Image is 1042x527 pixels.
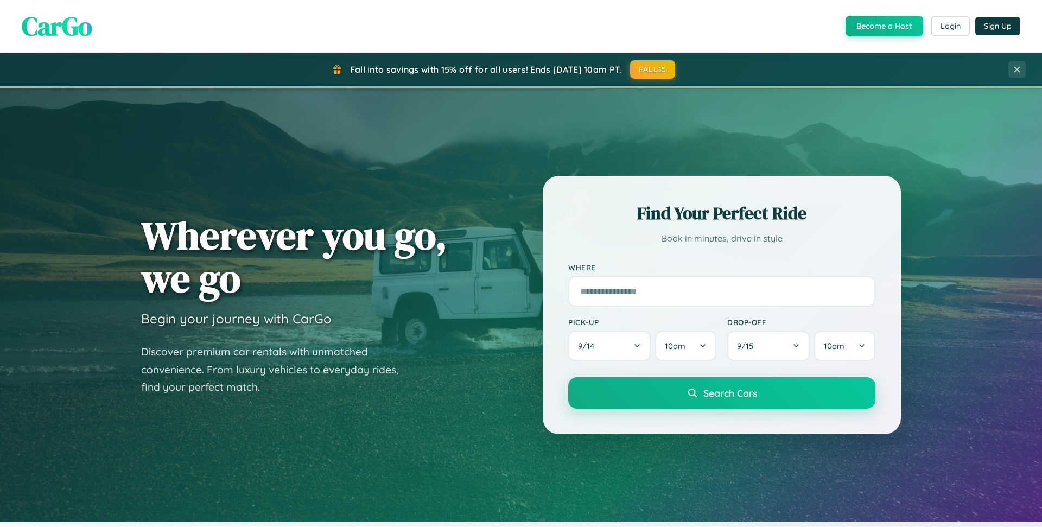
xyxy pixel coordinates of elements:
span: 10am [665,341,685,351]
span: Search Cars [703,387,757,399]
h3: Begin your journey with CarGo [141,310,332,327]
button: FALL15 [630,60,676,79]
button: Become a Host [846,16,923,36]
span: 9 / 15 [737,341,759,351]
p: Book in minutes, drive in style [568,231,875,246]
button: 9/15 [727,331,810,361]
button: Login [931,16,970,36]
h2: Find Your Perfect Ride [568,201,875,225]
button: 10am [814,331,875,361]
span: CarGo [22,8,92,44]
button: Search Cars [568,377,875,409]
label: Drop-off [727,318,875,327]
label: Pick-up [568,318,716,327]
span: 10am [824,341,844,351]
h1: Wherever you go, we go [141,214,447,300]
span: Fall into savings with 15% off for all users! Ends [DATE] 10am PT. [350,64,622,75]
p: Discover premium car rentals with unmatched convenience. From luxury vehicles to everyday rides, ... [141,343,412,396]
button: Sign Up [975,17,1020,35]
span: 9 / 14 [578,341,600,351]
button: 10am [655,331,716,361]
button: 9/14 [568,331,651,361]
label: Where [568,263,875,272]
